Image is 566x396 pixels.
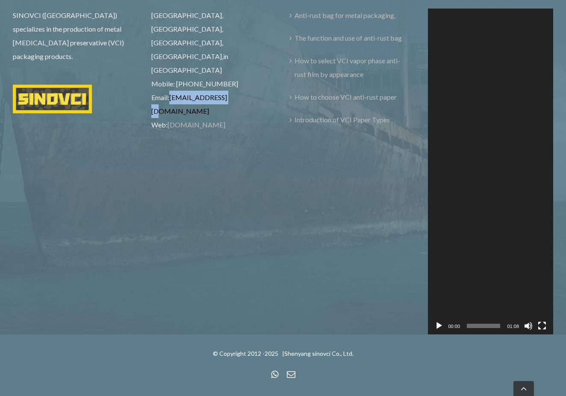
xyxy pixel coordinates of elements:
[295,113,411,127] a: Introduction of VCI Paper Types
[151,118,277,132] p: Web:
[151,93,227,115] a: [EMAIL_ADDRESS][DOMAIN_NAME]
[151,91,277,118] p: Email:
[435,322,443,330] button: Play
[428,9,554,334] div: Video Player
[448,324,460,329] span: 00:00
[295,90,411,104] a: How to choose VCI anti-rust paper
[13,9,139,63] p: SINOVCI ([GEOGRAPHIC_DATA]) specializes in the production of metal [MEDICAL_DATA] preservative (V...
[538,322,546,330] button: Fullscreen
[295,9,411,22] a: Anti-rust bag for metal packaging,
[13,348,553,360] div: © Copyright 2012 - 2025 |Shenyang sinovci Co., Ltd.
[168,121,225,129] a: [DOMAIN_NAME]
[151,9,277,77] p: [GEOGRAPHIC_DATA], [GEOGRAPHIC_DATA], [GEOGRAPHIC_DATA], [GEOGRAPHIC_DATA],in [GEOGRAPHIC_DATA]
[295,31,411,45] a: The function and use of anti-rust bag
[507,324,519,329] span: 01:08
[151,77,277,91] p: Mobile: [PHONE_NUMBER]
[524,322,533,330] button: Mute
[295,54,411,81] a: How to select VCI vapor phase anti-rust film by appearance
